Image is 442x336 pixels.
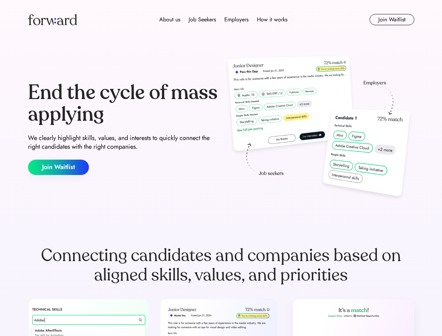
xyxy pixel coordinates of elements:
img: hero-image.png [224,53,414,204]
div: How it works [257,15,287,24]
div: About us [159,15,180,24]
button: Join Waitlist [370,14,414,25]
div: Job Seekers [189,15,216,24]
img: Forward logo [28,14,77,25]
div: Employers [224,15,248,24]
div: End the cycle of mass applying [28,82,218,125]
div: Connecting candidates and companies based on aligned skills, values, and priorities [28,246,414,285]
div: We clearly highlight skills, values, and interests to quickly connect the right candidates with t... [28,134,218,151]
button: Join Waitlist [28,160,89,175]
